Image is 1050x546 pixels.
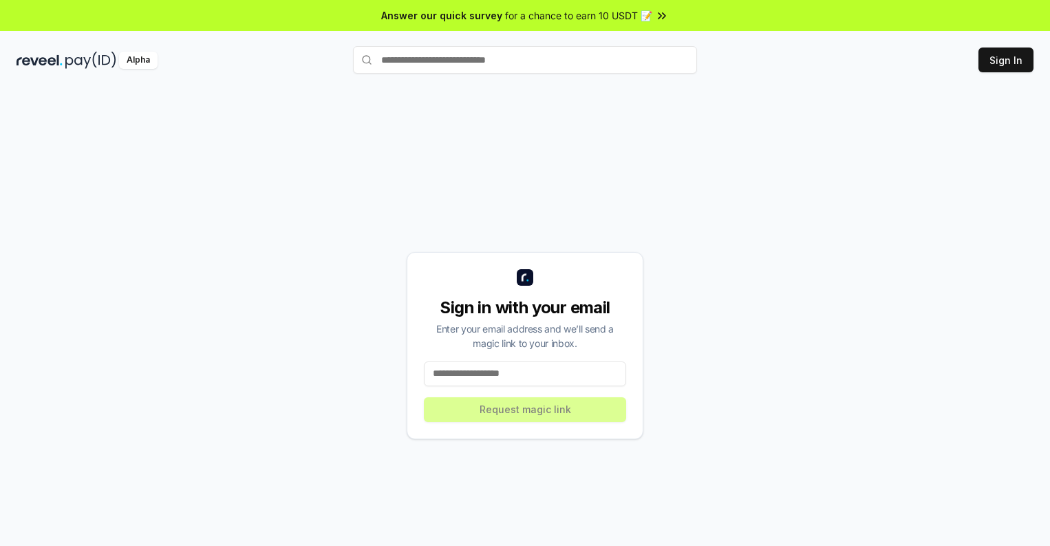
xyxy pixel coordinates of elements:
[424,297,626,319] div: Sign in with your email
[978,48,1033,72] button: Sign In
[381,8,502,23] span: Answer our quick survey
[517,269,533,286] img: logo_small
[505,8,652,23] span: for a chance to earn 10 USDT 📝
[17,52,63,69] img: reveel_dark
[424,322,626,350] div: Enter your email address and we’ll send a magic link to your inbox.
[119,52,158,69] div: Alpha
[65,52,116,69] img: pay_id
